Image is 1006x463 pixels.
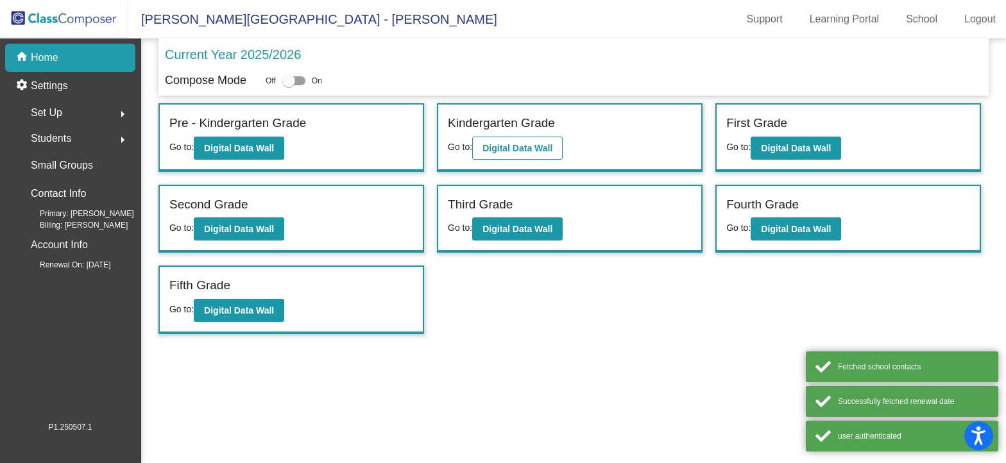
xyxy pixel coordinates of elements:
[204,305,274,316] b: Digital Data Wall
[726,114,787,133] label: First Grade
[266,75,276,87] span: Off
[169,304,194,314] span: Go to:
[726,142,751,152] span: Go to:
[15,78,31,94] mat-icon: settings
[204,143,274,153] b: Digital Data Wall
[165,72,246,89] p: Compose Mode
[838,430,989,442] div: user authenticated
[19,208,134,219] span: Primary: [PERSON_NAME]
[838,396,989,407] div: Successfully fetched renewal date
[115,106,130,122] mat-icon: arrow_right
[448,142,472,152] span: Go to:
[482,143,552,153] b: Digital Data Wall
[472,137,563,160] button: Digital Data Wall
[761,143,831,153] b: Digital Data Wall
[31,78,68,94] p: Settings
[726,196,799,214] label: Fourth Grade
[15,50,31,65] mat-icon: home
[954,9,1006,29] a: Logout
[761,224,831,234] b: Digital Data Wall
[115,132,130,147] mat-icon: arrow_right
[751,217,841,240] button: Digital Data Wall
[128,9,497,29] span: [PERSON_NAME][GEOGRAPHIC_DATA] - [PERSON_NAME]
[448,196,513,214] label: Third Grade
[194,299,284,322] button: Digital Data Wall
[737,9,793,29] a: Support
[838,361,989,373] div: Fetched school contacts
[31,185,86,203] p: Contact Info
[194,137,284,160] button: Digital Data Wall
[31,130,71,147] span: Students
[31,104,62,122] span: Set Up
[448,223,472,233] span: Go to:
[169,196,248,214] label: Second Grade
[448,114,555,133] label: Kindergarten Grade
[726,223,751,233] span: Go to:
[194,217,284,240] button: Digital Data Wall
[19,219,128,231] span: Billing: [PERSON_NAME]
[31,236,88,254] p: Account Info
[169,223,194,233] span: Go to:
[482,224,552,234] b: Digital Data Wall
[19,259,110,271] span: Renewal On: [DATE]
[169,114,306,133] label: Pre - Kindergarten Grade
[312,75,322,87] span: On
[799,9,890,29] a: Learning Portal
[751,137,841,160] button: Digital Data Wall
[169,142,194,152] span: Go to:
[896,9,948,29] a: School
[204,224,274,234] b: Digital Data Wall
[31,156,93,174] p: Small Groups
[165,45,301,64] p: Current Year 2025/2026
[169,276,230,295] label: Fifth Grade
[472,217,563,240] button: Digital Data Wall
[31,50,58,65] p: Home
